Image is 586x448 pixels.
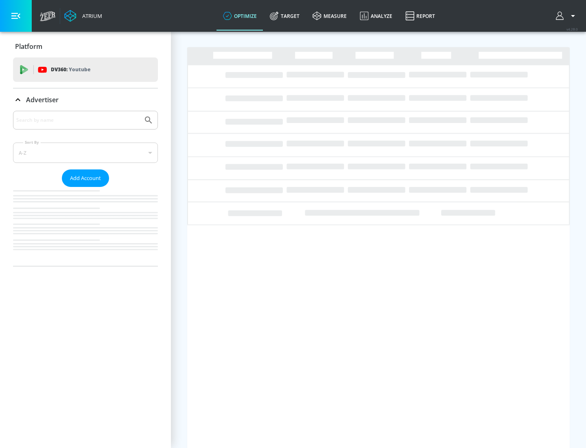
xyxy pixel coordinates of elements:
div: Advertiser [13,88,158,111]
div: Platform [13,35,158,58]
label: Sort By [23,140,41,145]
p: Youtube [69,65,90,74]
p: Advertiser [26,95,59,104]
a: Atrium [64,10,102,22]
input: Search by name [16,115,140,125]
div: A-Z [13,143,158,163]
p: Platform [15,42,42,51]
nav: list of Advertiser [13,187,158,266]
a: Target [263,1,306,31]
div: DV360: Youtube [13,57,158,82]
div: Advertiser [13,111,158,266]
button: Add Account [62,169,109,187]
span: Add Account [70,173,101,183]
p: DV360: [51,65,90,74]
a: measure [306,1,353,31]
a: optimize [216,1,263,31]
a: Analyze [353,1,399,31]
div: Atrium [79,12,102,20]
a: Report [399,1,442,31]
span: v 4.28.0 [566,27,578,31]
